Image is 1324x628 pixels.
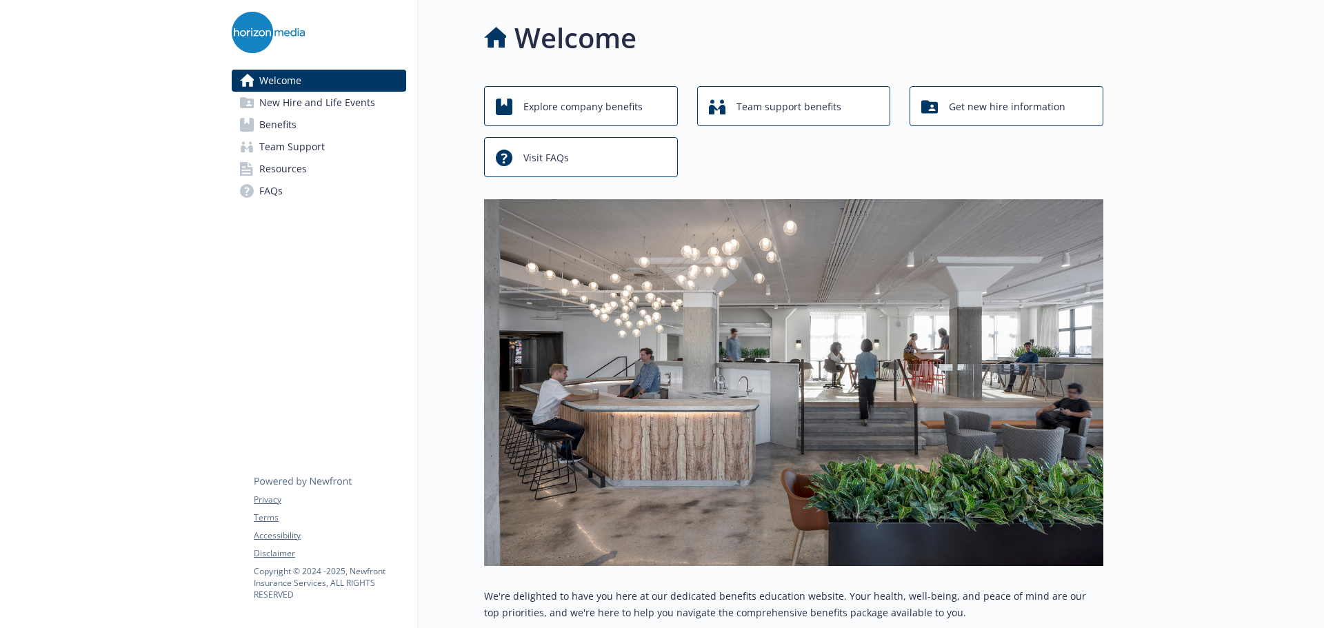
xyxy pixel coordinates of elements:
[910,86,1103,126] button: Get new hire information
[259,114,297,136] span: Benefits
[232,114,406,136] a: Benefits
[484,588,1103,621] p: We're delighted to have you here at our dedicated benefits education website. Your health, well-b...
[484,86,678,126] button: Explore company benefits
[254,494,405,506] a: Privacy
[949,94,1065,120] span: Get new hire information
[232,70,406,92] a: Welcome
[254,565,405,600] p: Copyright © 2024 - 2025 , Newfront Insurance Services, ALL RIGHTS RESERVED
[232,136,406,158] a: Team Support
[254,511,405,524] a: Terms
[232,92,406,114] a: New Hire and Life Events
[484,199,1103,566] img: overview page banner
[484,137,678,177] button: Visit FAQs
[232,180,406,202] a: FAQs
[232,158,406,180] a: Resources
[697,86,891,126] button: Team support benefits
[259,180,283,202] span: FAQs
[523,94,643,120] span: Explore company benefits
[523,145,569,171] span: Visit FAQs
[254,547,405,560] a: Disclaimer
[259,70,301,92] span: Welcome
[254,529,405,542] a: Accessibility
[259,158,307,180] span: Resources
[259,92,375,114] span: New Hire and Life Events
[514,17,636,59] h1: Welcome
[259,136,325,158] span: Team Support
[736,94,841,120] span: Team support benefits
